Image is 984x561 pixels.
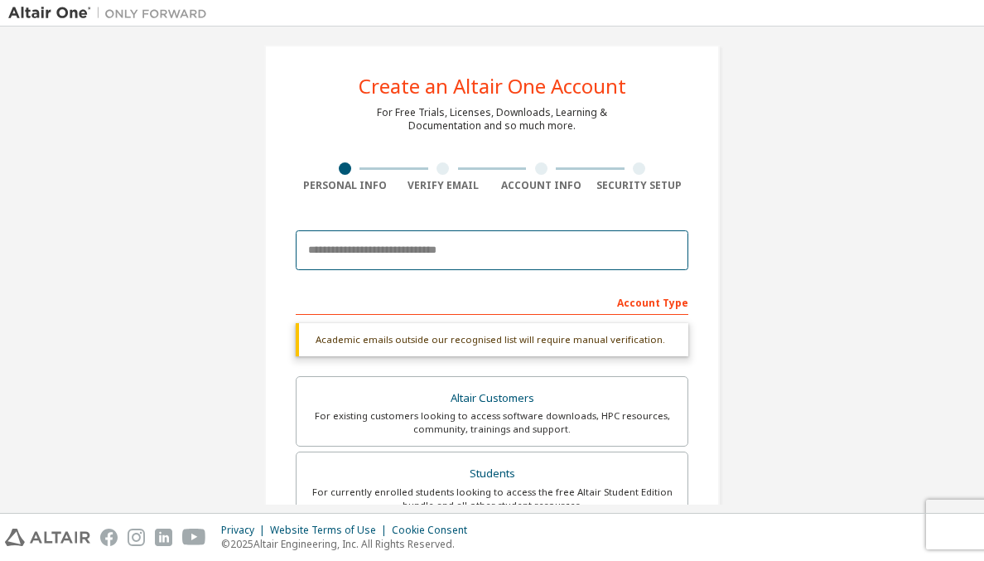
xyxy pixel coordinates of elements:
[296,288,688,315] div: Account Type
[270,524,392,537] div: Website Terms of Use
[296,323,688,356] div: Academic emails outside our recognised list will require manual verification.
[221,537,477,551] p: © 2025 Altair Engineering, Inc. All Rights Reserved.
[306,486,678,512] div: For currently enrolled students looking to access the free Altair Student Edition bundle and all ...
[100,529,118,546] img: facebook.svg
[296,179,394,192] div: Personal Info
[128,529,145,546] img: instagram.svg
[221,524,270,537] div: Privacy
[591,179,689,192] div: Security Setup
[377,106,607,133] div: For Free Trials, Licenses, Downloads, Learning & Documentation and so much more.
[155,529,172,546] img: linkedin.svg
[182,529,206,546] img: youtube.svg
[5,529,90,546] img: altair_logo.svg
[359,76,626,96] div: Create an Altair One Account
[8,5,215,22] img: Altair One
[392,524,477,537] div: Cookie Consent
[394,179,493,192] div: Verify Email
[492,179,591,192] div: Account Info
[306,387,678,410] div: Altair Customers
[306,462,678,486] div: Students
[306,409,678,436] div: For existing customers looking to access software downloads, HPC resources, community, trainings ...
